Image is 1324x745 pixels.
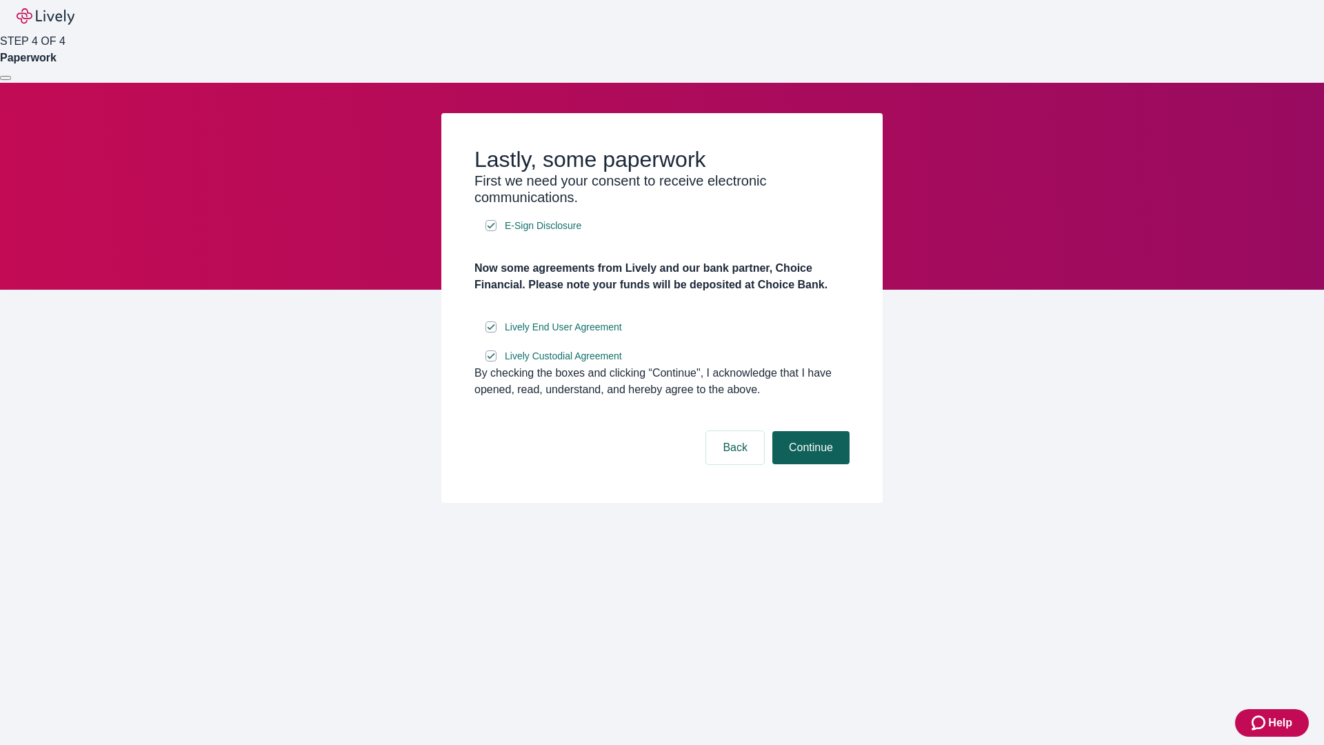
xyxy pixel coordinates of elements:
span: Lively End User Agreement [505,320,622,335]
svg: Zendesk support icon [1252,715,1268,731]
img: Lively [17,8,74,25]
span: Help [1268,715,1292,731]
button: Zendesk support iconHelp [1235,709,1309,737]
h2: Lastly, some paperwork [474,146,850,172]
span: Lively Custodial Agreement [505,349,622,364]
span: E-Sign Disclosure [505,219,581,233]
h4: Now some agreements from Lively and our bank partner, Choice Financial. Please note your funds wi... [474,260,850,293]
h3: First we need your consent to receive electronic communications. [474,172,850,206]
a: e-sign disclosure document [502,217,584,235]
button: Back [706,431,764,464]
a: e-sign disclosure document [502,348,625,365]
button: Continue [772,431,850,464]
a: e-sign disclosure document [502,319,625,336]
div: By checking the boxes and clicking “Continue", I acknowledge that I have opened, read, understand... [474,365,850,398]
